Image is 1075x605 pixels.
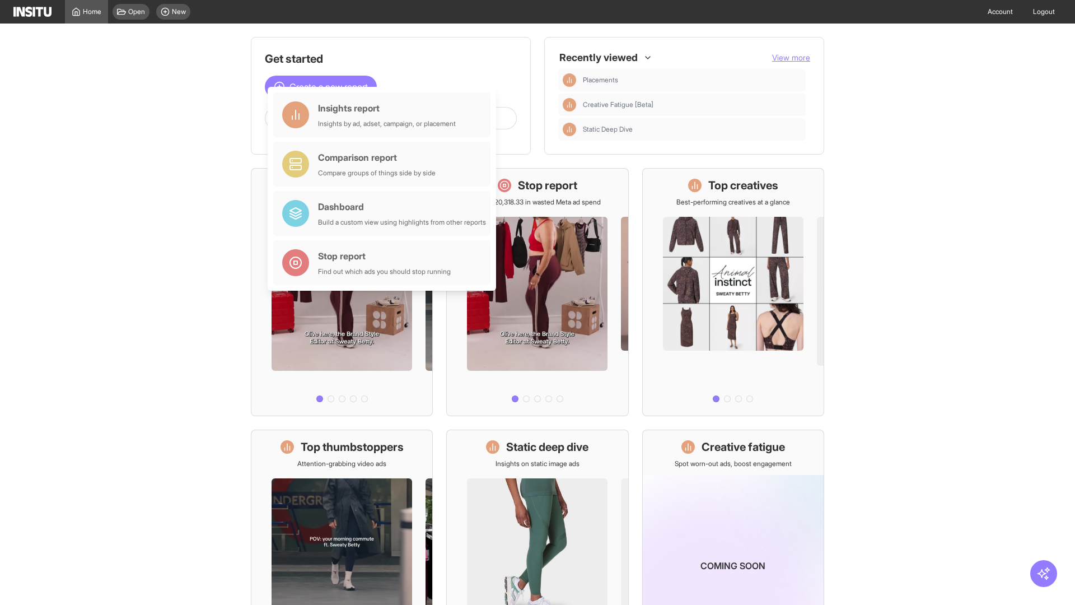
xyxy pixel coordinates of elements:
img: Logo [13,7,52,17]
h1: Top thumbstoppers [301,439,404,455]
span: Creative Fatigue [Beta] [583,100,653,109]
h1: Stop report [518,178,577,193]
div: Compare groups of things side by side [318,169,436,178]
a: What's live nowSee all active ads instantly [251,168,433,416]
div: Insights by ad, adset, campaign, or placement [318,119,456,128]
div: Insights report [318,101,456,115]
div: Insights [563,123,576,136]
p: Best-performing creatives at a glance [676,198,790,207]
span: Static Deep Dive [583,125,633,134]
span: View more [772,53,810,62]
p: Save £20,318.33 in wasted Meta ad spend [474,198,601,207]
span: Static Deep Dive [583,125,801,134]
a: Stop reportSave £20,318.33 in wasted Meta ad spend [446,168,628,416]
h1: Static deep dive [506,439,588,455]
span: Placements [583,76,801,85]
span: Open [128,7,145,16]
p: Attention-grabbing video ads [297,459,386,468]
div: Build a custom view using highlights from other reports [318,218,486,227]
div: Comparison report [318,151,436,164]
span: Creative Fatigue [Beta] [583,100,801,109]
div: Stop report [318,249,451,263]
span: Home [83,7,101,16]
span: Placements [583,76,618,85]
div: Dashboard [318,200,486,213]
button: View more [772,52,810,63]
span: Create a new report [289,80,368,94]
div: Insights [563,73,576,87]
div: Insights [563,98,576,111]
span: New [172,7,186,16]
h1: Get started [265,51,517,67]
p: Insights on static image ads [496,459,579,468]
div: Find out which ads you should stop running [318,267,451,276]
a: Top creativesBest-performing creatives at a glance [642,168,824,416]
button: Create a new report [265,76,377,98]
h1: Top creatives [708,178,778,193]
